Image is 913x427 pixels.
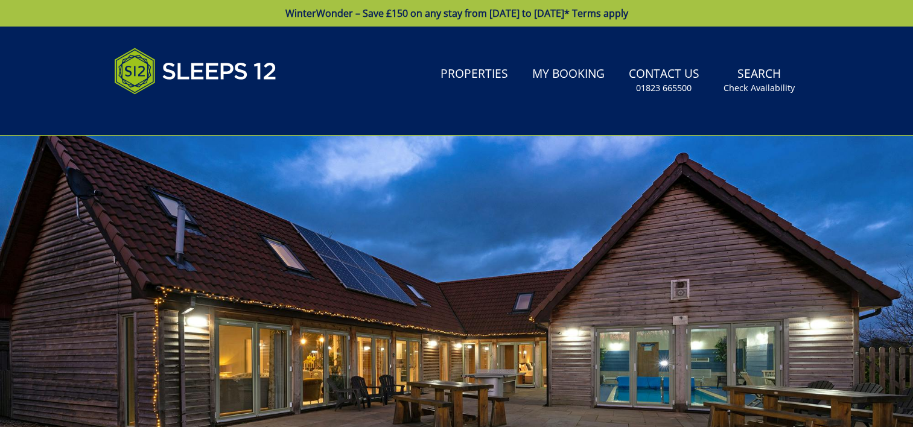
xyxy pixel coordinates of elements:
[436,61,513,88] a: Properties
[719,61,800,100] a: SearchCheck Availability
[636,82,692,94] small: 01823 665500
[108,109,235,119] iframe: Customer reviews powered by Trustpilot
[527,61,609,88] a: My Booking
[724,82,795,94] small: Check Availability
[624,61,704,100] a: Contact Us01823 665500
[114,41,277,101] img: Sleeps 12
